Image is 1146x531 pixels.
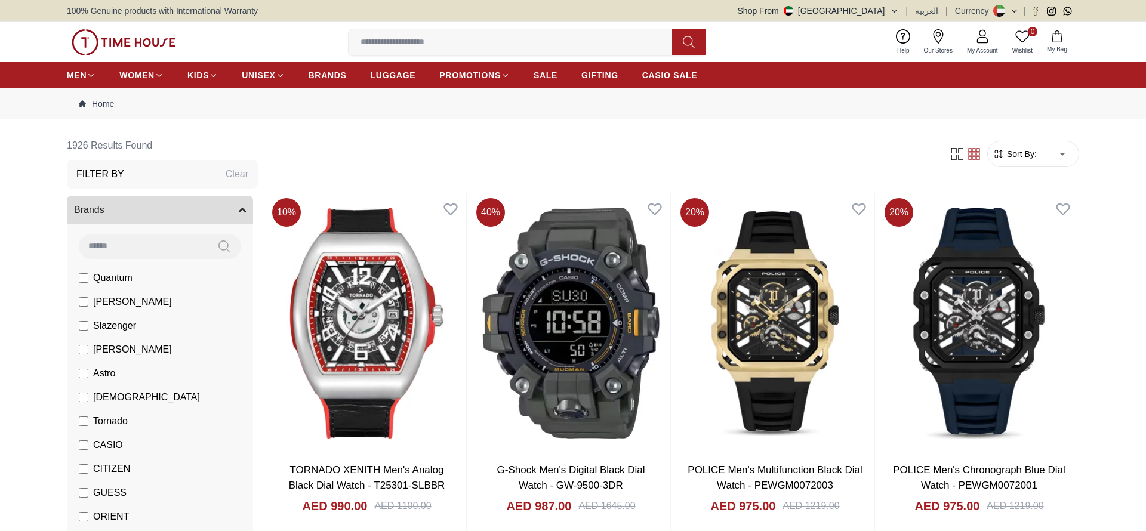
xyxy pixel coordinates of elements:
span: Sort By: [1005,148,1037,160]
div: Clear [226,167,248,181]
div: Currency [955,5,994,17]
a: GIFTING [581,64,618,86]
span: LUGGAGE [371,69,416,81]
span: | [945,5,948,17]
input: [PERSON_NAME] [79,297,88,307]
span: 10 % [272,198,301,227]
span: [DEMOGRAPHIC_DATA] [93,390,200,405]
span: KIDS [187,69,209,81]
a: SALE [534,64,557,86]
img: G-Shock Men's Digital Black Dial Watch - GW-9500-3DR [472,193,670,453]
button: Brands [67,196,253,224]
a: MEN [67,64,95,86]
h6: 1926 Results Found [67,131,258,160]
a: CASIO SALE [642,64,698,86]
input: Quantum [79,273,88,283]
span: BRANDS [309,69,347,81]
span: 20 % [885,198,913,227]
span: GUESS [93,486,127,500]
span: [PERSON_NAME] [93,295,172,309]
span: GIFTING [581,69,618,81]
span: Help [892,46,914,55]
span: | [906,5,908,17]
input: CITIZEN [79,464,88,474]
span: My Bag [1042,45,1072,54]
h4: AED 975.00 [710,498,775,514]
span: 100% Genuine products with International Warranty [67,5,258,17]
h4: AED 987.00 [506,498,571,514]
button: Sort By: [993,148,1037,160]
div: AED 1645.00 [578,499,635,513]
img: United Arab Emirates [784,6,793,16]
h4: AED 990.00 [302,498,367,514]
h3: Filter By [76,167,124,181]
span: CASIO [93,438,123,452]
span: 40 % [476,198,505,227]
span: Quantum [93,271,133,285]
input: ORIENT [79,512,88,521]
span: Brands [74,203,104,217]
button: العربية [915,5,938,17]
span: CITIZEN [93,462,130,476]
input: Slazenger [79,321,88,331]
span: 20 % [680,198,709,227]
span: | [1024,5,1026,17]
span: 0 [1028,27,1037,36]
a: POLICE Men's Multifunction Black Dial Watch - PEWGM0072003 [688,464,862,491]
input: [DEMOGRAPHIC_DATA] [79,393,88,402]
input: CASIO [79,440,88,450]
img: ... [72,29,175,55]
a: TORNADO XENITH Men's Analog Black Dial Watch - T25301-SLBBR [289,464,445,491]
button: My Bag [1040,28,1074,56]
span: UNISEX [242,69,275,81]
a: 0Wishlist [1005,27,1040,57]
span: MEN [67,69,87,81]
span: Wishlist [1008,46,1037,55]
div: AED 1100.00 [374,499,431,513]
span: My Account [962,46,1003,55]
input: Tornado [79,416,88,426]
a: WOMEN [119,64,164,86]
div: AED 1219.00 [987,499,1043,513]
span: CASIO SALE [642,69,698,81]
a: POLICE Men's Chronograph Blue Dial Watch - PEWGM0072001 [893,464,1065,491]
a: Whatsapp [1063,7,1072,16]
span: PROMOTIONS [439,69,501,81]
a: Home [79,98,114,110]
a: Facebook [1031,7,1040,16]
div: AED 1219.00 [783,499,839,513]
img: POLICE Men's Chronograph Blue Dial Watch - PEWGM0072001 [880,193,1079,453]
span: SALE [534,69,557,81]
a: G-Shock Men's Digital Black Dial Watch - GW-9500-3DR [497,464,645,491]
a: Help [890,27,917,57]
nav: Breadcrumb [67,88,1079,119]
input: Astro [79,369,88,378]
img: TORNADO XENITH Men's Analog Black Dial Watch - T25301-SLBBR [267,193,466,453]
span: [PERSON_NAME] [93,342,172,357]
a: Our Stores [917,27,960,57]
a: UNISEX [242,64,284,86]
button: Shop From[GEOGRAPHIC_DATA] [738,5,899,17]
span: Slazenger [93,319,136,333]
h4: AED 975.00 [914,498,979,514]
a: BRANDS [309,64,347,86]
span: Astro [93,366,115,381]
a: LUGGAGE [371,64,416,86]
input: [PERSON_NAME] [79,345,88,354]
a: PROMOTIONS [439,64,510,86]
span: Our Stores [919,46,957,55]
span: Tornado [93,414,128,428]
span: ORIENT [93,510,129,524]
a: Instagram [1047,7,1056,16]
input: GUESS [79,488,88,498]
img: POLICE Men's Multifunction Black Dial Watch - PEWGM0072003 [676,193,874,453]
a: KIDS [187,64,218,86]
span: WOMEN [119,69,155,81]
